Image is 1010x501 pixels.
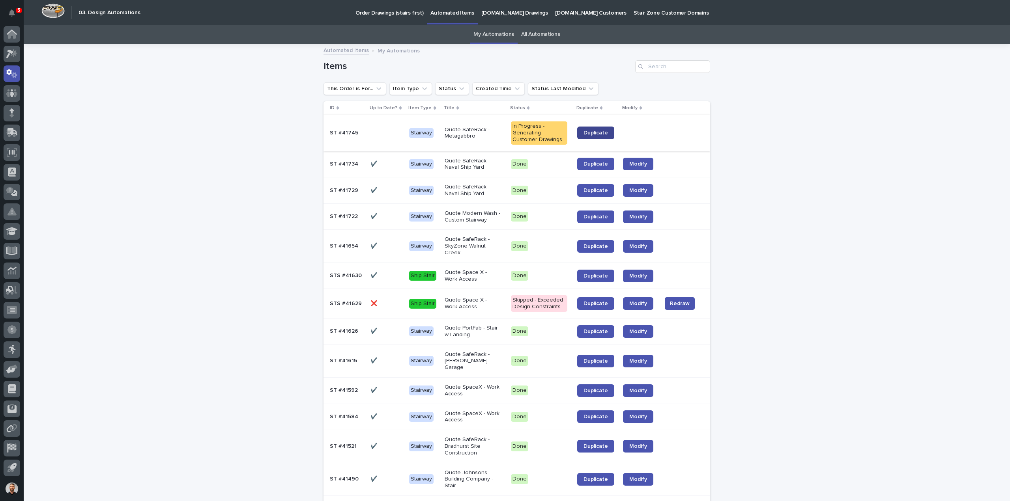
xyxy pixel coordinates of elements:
p: My Automations [378,46,420,54]
span: Modify [629,358,647,364]
button: This Order is For... [324,82,386,95]
p: ✔️ [370,326,379,335]
p: Quote Space X - Work Access [445,297,501,310]
span: Modify [629,273,647,279]
a: Duplicate [577,355,614,367]
tr: ST #41729ST #41729 ✔️✔️ StairwayQuote SafeRack - Naval Ship YardDoneDuplicateModify [324,177,710,204]
p: Quote SafeRack - Naval Ship Yard [445,184,501,197]
p: ID [330,104,335,112]
div: Stairway [409,212,434,222]
a: Modify [623,210,653,223]
div: Done [511,241,528,251]
span: Duplicate [584,244,608,249]
a: Automated Items [324,45,369,54]
h2: 03. Design Automations [79,9,140,16]
p: Modify [622,104,638,112]
tr: STS #41630STS #41630 ✔️✔️ Ship StairQuote Space X - Work AccessDoneDuplicateModify [324,263,710,289]
span: Modify [629,301,647,306]
p: ST #41722 [330,212,359,220]
div: Done [511,356,528,366]
div: Stairway [409,159,434,169]
div: Skipped - Exceeded Design Constraints [511,295,567,312]
p: ST #41729 [330,186,360,194]
a: Duplicate [577,410,614,423]
a: Duplicate [577,384,614,397]
p: STS #41630 [330,271,363,279]
div: Stairway [409,326,434,336]
div: In Progress - Generating Customer Drawings [511,121,567,144]
p: Duplicate [576,104,598,112]
span: Modify [629,161,647,167]
p: ❌ [370,299,379,307]
a: Modify [623,440,653,453]
p: Status [510,104,525,112]
div: Stairway [409,356,434,366]
a: Modify [623,270,653,282]
div: Done [511,386,528,395]
p: Up to Date? [370,104,397,112]
a: Modify [623,297,653,310]
p: Quote SafeRack - Metagabbro [445,127,501,140]
tr: ST #41490ST #41490 ✔️✔️ StairwayQuote Johnsons Building Company - StairDoneDuplicateModify [324,463,710,495]
div: Done [511,159,528,169]
div: Stairway [409,386,434,395]
tr: STS #41629STS #41629 ❌❌ Ship StairQuote Space X - Work AccessSkipped - Exceeded Design Constraint... [324,289,710,318]
div: Ship Stair [409,271,436,281]
p: ST #41521 [330,441,358,450]
p: Quote SafeRack - Naval Ship Yard [445,158,501,171]
button: Created Time [472,82,525,95]
p: ✔️ [370,212,379,220]
a: Duplicate [577,473,614,486]
div: Done [511,271,528,281]
tr: ST #41626ST #41626 ✔️✔️ StairwayQuote PortFab - Stair w LandingDoneDuplicateModify [324,318,710,345]
a: All Automations [521,25,560,44]
div: Done [511,186,528,196]
p: ST #41626 [330,326,360,335]
p: ✔️ [370,474,379,482]
span: Duplicate [584,358,608,364]
a: Duplicate [577,297,614,310]
p: ST #41615 [330,356,359,364]
div: Ship Stair [409,299,436,309]
span: Duplicate [584,414,608,419]
a: Duplicate [577,127,614,139]
span: Duplicate [584,188,608,193]
span: Duplicate [584,161,608,167]
span: Duplicate [584,329,608,334]
p: STS #41629 [330,299,363,307]
span: Duplicate [584,273,608,279]
a: Modify [623,410,653,423]
div: Done [511,441,528,451]
a: Modify [623,240,653,253]
div: Stairway [409,441,434,451]
p: ✔️ [370,441,379,450]
tr: ST #41592ST #41592 ✔️✔️ StairwayQuote SpaceX - Work AccessDoneDuplicateModify [324,377,710,404]
span: Duplicate [584,214,608,220]
span: Duplicate [584,443,608,449]
p: Quote SafeRack - Bradhurst Site Construction [445,436,501,456]
a: Duplicate [577,440,614,453]
a: Modify [623,184,653,197]
img: Workspace Logo [41,4,65,18]
span: Duplicate [584,477,608,482]
p: Title [444,104,454,112]
span: Redraw [670,300,690,307]
span: Duplicate [584,301,608,306]
tr: ST #41734ST #41734 ✔️✔️ StairwayQuote SafeRack - Naval Ship YardDoneDuplicateModify [324,151,710,177]
input: Search [635,60,710,73]
div: Stairway [409,412,434,422]
p: ✔️ [370,241,379,250]
p: ✔️ [370,186,379,194]
p: ✔️ [370,412,379,420]
div: Stairway [409,474,434,484]
p: ST #41734 [330,159,360,168]
a: Modify [623,473,653,486]
div: Stairway [409,128,434,138]
p: - [370,128,374,136]
a: Modify [623,158,653,170]
p: Quote SafeRack - SkyZone Walnut Creek [445,236,501,256]
a: Duplicate [577,325,614,338]
span: Modify [629,414,647,419]
span: Modify [629,329,647,334]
